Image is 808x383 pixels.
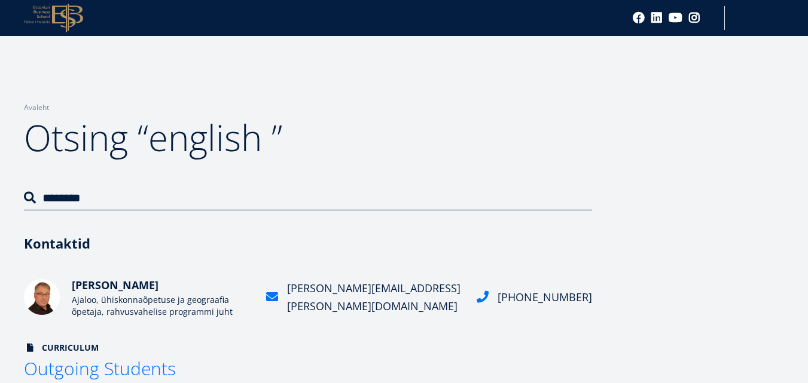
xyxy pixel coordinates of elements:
span: Outgoing Students [24,356,176,381]
span: Curriculum [24,342,99,354]
h3: Kontaktid [24,234,592,252]
h1: Otsing “english ” [24,114,592,161]
a: Instagram [688,12,700,24]
a: Linkedin [651,12,663,24]
div: [PERSON_NAME][EMAIL_ADDRESS][PERSON_NAME][DOMAIN_NAME] [287,279,462,315]
span: [PERSON_NAME] [72,278,158,292]
a: Youtube [669,12,682,24]
div: [PHONE_NUMBER] [498,288,592,306]
a: Facebook [633,12,645,24]
div: Ajaloo, ühiskonnaõpetuse ja geograafia õpetaja, rahvusvahelise programmi juht [72,294,251,318]
img: George Franchi [24,279,60,315]
a: Avaleht [24,102,49,114]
